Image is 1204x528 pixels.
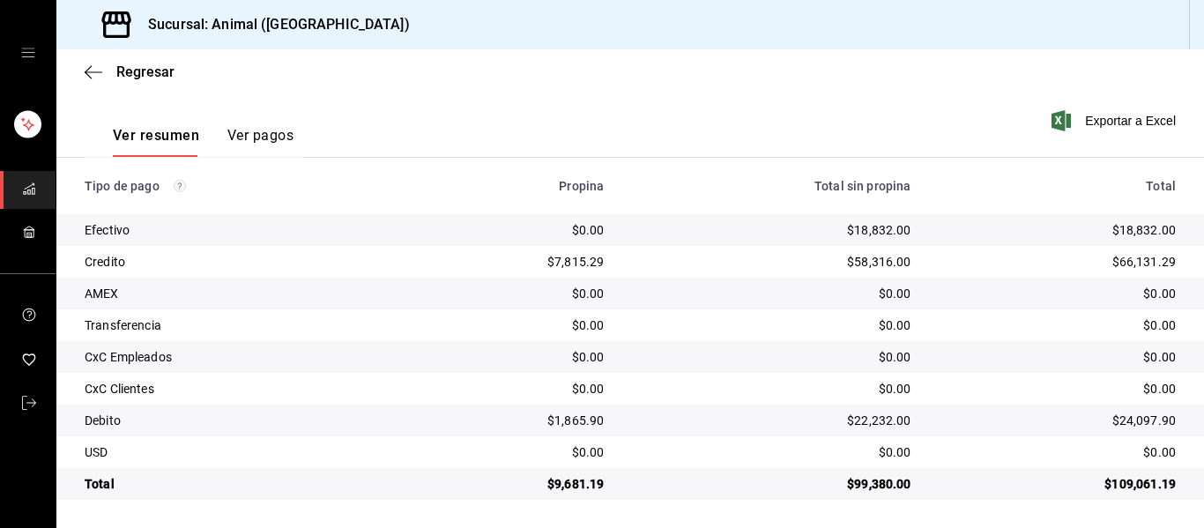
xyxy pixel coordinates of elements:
div: $0.00 [423,221,604,239]
svg: Los pagos realizados con Pay y otras terminales son montos brutos. [174,180,186,192]
div: $0.00 [940,380,1176,398]
button: open drawer [21,46,35,60]
div: $0.00 [423,316,604,334]
div: $0.00 [940,443,1176,461]
div: Credito [85,253,395,271]
div: Total sin propina [632,179,910,193]
div: $0.00 [632,316,910,334]
div: $0.00 [632,380,910,398]
button: Ver resumen [113,127,199,157]
div: $0.00 [632,285,910,302]
div: Total [85,475,395,493]
div: $18,832.00 [632,221,910,239]
div: $24,097.90 [940,412,1176,429]
div: USD [85,443,395,461]
div: $22,232.00 [632,412,910,429]
button: Regresar [85,63,175,80]
div: CxC Empleados [85,348,395,366]
div: Propina [423,179,604,193]
div: $9,681.19 [423,475,604,493]
div: $99,380.00 [632,475,910,493]
div: $0.00 [940,316,1176,334]
div: CxC Clientes [85,380,395,398]
button: Ver pagos [227,127,294,157]
div: $1,865.90 [423,412,604,429]
div: $0.00 [423,380,604,398]
span: Regresar [116,63,175,80]
h3: Sucursal: Animal ([GEOGRAPHIC_DATA]) [134,14,410,35]
div: $0.00 [423,348,604,366]
div: $0.00 [632,443,910,461]
div: $58,316.00 [632,253,910,271]
div: Total [940,179,1176,193]
div: Transferencia [85,316,395,334]
div: $0.00 [940,285,1176,302]
div: $7,815.29 [423,253,604,271]
div: $0.00 [423,285,604,302]
div: AMEX [85,285,395,302]
button: Exportar a Excel [1055,110,1176,131]
div: $66,131.29 [940,253,1176,271]
div: $0.00 [632,348,910,366]
div: Debito [85,412,395,429]
div: Tipo de pago [85,179,395,193]
div: $0.00 [423,443,604,461]
div: $0.00 [940,348,1176,366]
div: navigation tabs [113,127,294,157]
div: Efectivo [85,221,395,239]
div: $109,061.19 [940,475,1176,493]
div: $18,832.00 [940,221,1176,239]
